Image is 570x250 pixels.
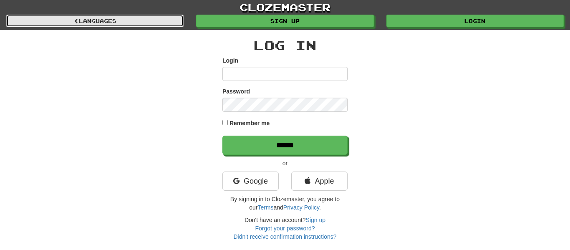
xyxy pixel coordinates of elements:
[222,172,279,191] a: Google
[196,15,373,27] a: Sign up
[306,217,325,223] a: Sign up
[230,119,270,127] label: Remember me
[222,195,348,212] p: By signing in to Clozemaster, you agree to our and .
[222,159,348,167] p: or
[6,15,184,27] a: Languages
[255,225,315,232] a: Forgot your password?
[233,233,336,240] a: Didn't receive confirmation instructions?
[222,216,348,241] div: Don't have an account?
[222,56,238,65] label: Login
[291,172,348,191] a: Apple
[283,204,319,211] a: Privacy Policy
[222,38,348,52] h2: Log In
[386,15,564,27] a: Login
[222,87,250,96] label: Password
[257,204,273,211] a: Terms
